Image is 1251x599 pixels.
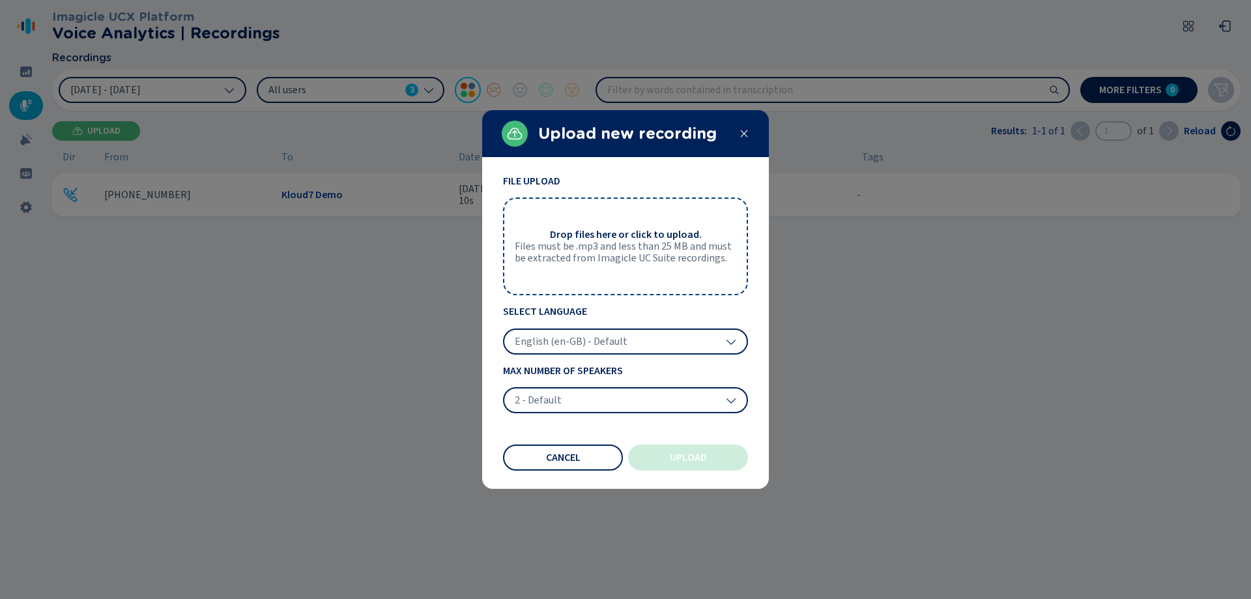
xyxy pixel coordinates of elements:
[726,336,736,347] svg: chevron-down
[550,229,702,241] span: Drop files here or click to upload.
[503,365,748,377] span: Max Number of Speakers
[503,306,748,317] span: Select Language
[628,445,748,471] button: Upload
[670,452,707,463] span: Upload
[503,445,623,471] button: Cancel
[538,124,728,143] h2: Upload new recording
[503,175,748,187] span: File Upload
[726,395,736,405] svg: chevron-down
[739,128,749,139] svg: close
[515,241,736,265] span: Files must be .mp3 and less than 25 MB and must be extracted from Imagicle UC Suite recordings.
[515,335,627,348] span: English (en-GB) - Default
[546,452,581,463] span: Cancel
[515,394,562,407] span: 2 - Default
